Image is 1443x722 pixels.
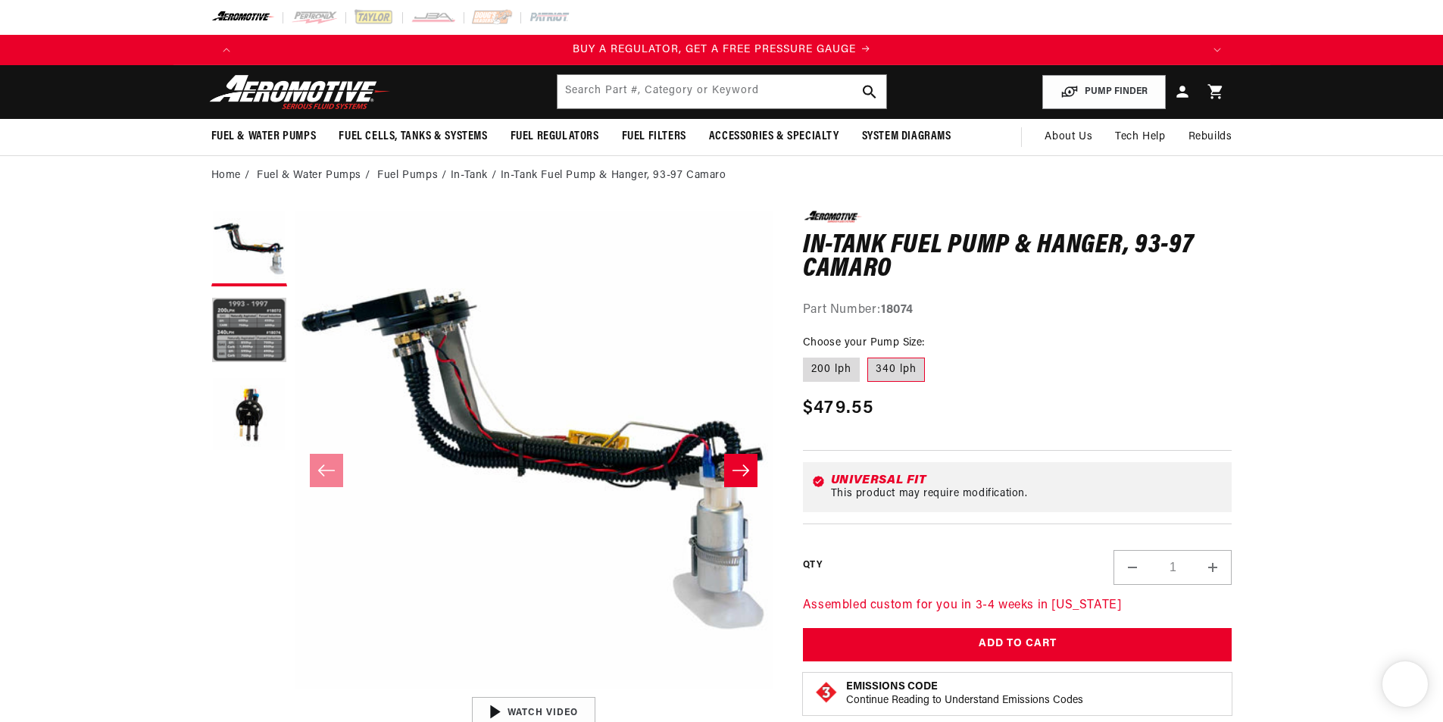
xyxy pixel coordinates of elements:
[242,42,1202,58] div: Announcement
[511,129,599,145] span: Fuel Regulators
[698,119,851,155] summary: Accessories & Specialty
[211,129,317,145] span: Fuel & Water Pumps
[803,559,822,572] label: QTY
[339,129,487,145] span: Fuel Cells, Tanks & Systems
[211,294,287,370] button: Load image 2 in gallery view
[803,628,1232,662] button: Add to Cart
[1042,75,1166,109] button: PUMP FINDER
[1115,129,1165,145] span: Tech Help
[200,119,328,155] summary: Fuel & Water Pumps
[257,167,361,184] a: Fuel & Water Pumps
[451,167,501,184] li: In-Tank
[211,167,1232,184] nav: breadcrumbs
[709,129,839,145] span: Accessories & Specialty
[803,395,873,422] span: $479.55
[881,304,914,316] strong: 18074
[862,129,951,145] span: System Diagrams
[310,454,343,487] button: Slide left
[814,680,839,705] img: Emissions code
[622,129,686,145] span: Fuel Filters
[853,75,886,108] button: search button
[242,42,1202,58] a: BUY A REGULATOR, GET A FREE PRESSURE GAUGE
[724,454,757,487] button: Slide right
[1202,35,1232,65] button: Translation missing: en.sections.announcements.next_announcement
[831,474,1223,486] div: Universal Fit
[501,167,726,184] li: In-Tank Fuel Pump & Hanger, 93-97 Camaro
[803,596,1232,616] p: Assembled custom for you in 3-4 weeks in [US_STATE]
[242,42,1202,58] div: 1 of 4
[499,119,611,155] summary: Fuel Regulators
[1177,119,1244,155] summary: Rebuilds
[1045,131,1092,142] span: About Us
[611,119,698,155] summary: Fuel Filters
[803,301,1232,320] div: Part Number:
[851,119,963,155] summary: System Diagrams
[211,35,242,65] button: Translation missing: en.sections.announcements.previous_announcement
[573,44,856,55] span: BUY A REGULATOR, GET A FREE PRESSURE GAUGE
[831,488,1223,500] div: This product may require modification.
[1188,129,1232,145] span: Rebuilds
[558,75,886,108] input: Search by Part Number, Category or Keyword
[211,377,287,453] button: Load image 3 in gallery view
[846,694,1083,708] p: Continue Reading to Understand Emissions Codes
[327,119,498,155] summary: Fuel Cells, Tanks & Systems
[211,211,287,286] button: Load image 1 in gallery view
[803,335,926,351] legend: Choose your Pump Size:
[1033,119,1104,155] a: About Us
[205,74,395,110] img: Aeromotive
[803,234,1232,282] h1: In-Tank Fuel Pump & Hanger, 93-97 Camaro
[1104,119,1176,155] summary: Tech Help
[846,680,1083,708] button: Emissions CodeContinue Reading to Understand Emissions Codes
[803,358,860,382] label: 200 lph
[377,167,438,184] a: Fuel Pumps
[211,167,241,184] a: Home
[867,358,925,382] label: 340 lph
[846,681,938,692] strong: Emissions Code
[173,35,1270,65] slideshow-component: Translation missing: en.sections.announcements.announcement_bar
